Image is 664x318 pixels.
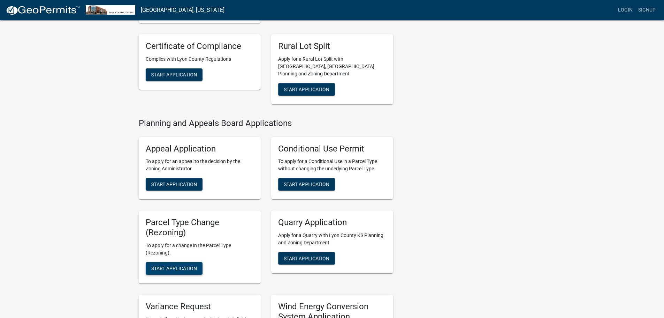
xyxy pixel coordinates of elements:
span: Start Application [151,182,197,187]
p: To apply for a change in the Parcel Type (Rezoning). [146,242,254,257]
button: Start Application [278,83,335,96]
h5: Parcel Type Change (Rezoning) [146,217,254,238]
span: Start Application [284,182,329,187]
h5: Variance Request [146,302,254,312]
button: Start Application [146,178,203,191]
h4: Planning and Appeals Board Applications [139,118,393,128]
button: Start Application [278,252,335,265]
span: Start Application [284,86,329,92]
p: To apply for an appeal to the decision by the Zoning Administrator. [146,158,254,172]
h5: Appeal Application [146,144,254,154]
p: Apply for a Quarry with Lyon County KS Planning and Zoning Department [278,232,386,246]
a: [GEOGRAPHIC_DATA], [US_STATE] [141,4,224,16]
img: Lyon County, Kansas [86,5,135,15]
button: Start Application [146,262,203,275]
span: Start Application [284,256,329,261]
a: Login [615,3,635,17]
h5: Quarry Application [278,217,386,228]
p: To apply for a Conditional Use in a Parcel Type without changing the underlying Parcel Type. [278,158,386,172]
span: Start Application [151,265,197,271]
span: Start Application [151,72,197,77]
button: Start Application [278,178,335,191]
p: Apply for a Rural Lot Split with [GEOGRAPHIC_DATA], [GEOGRAPHIC_DATA] Planning and Zoning Department [278,56,386,77]
a: Signup [635,3,658,17]
button: Start Application [146,68,203,81]
h5: Conditional Use Permit [278,144,386,154]
p: Complies with Lyon County Regulations [146,56,254,63]
h5: Rural Lot Split [278,41,386,51]
h5: Certificate of Compliance [146,41,254,51]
